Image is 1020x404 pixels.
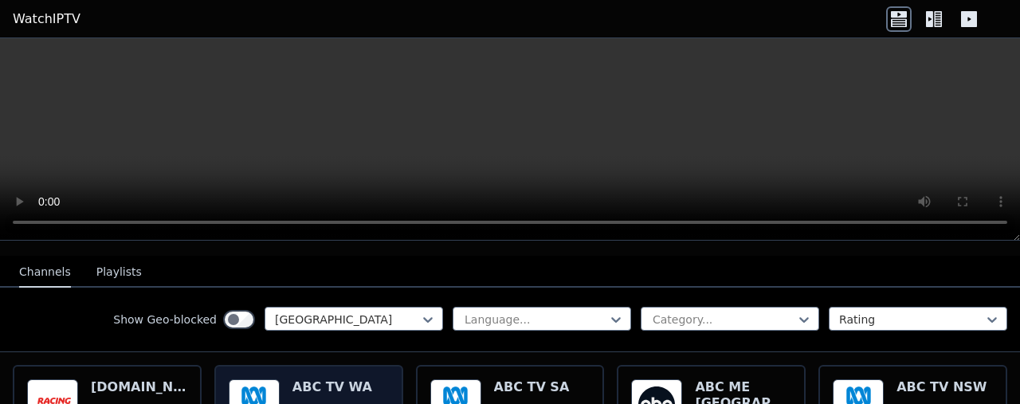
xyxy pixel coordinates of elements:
[13,10,80,29] a: WatchIPTV
[19,257,71,288] button: Channels
[96,257,142,288] button: Playlists
[494,379,575,395] h6: ABC TV SA
[896,379,987,395] h6: ABC TV NSW
[91,379,187,395] h6: [DOMAIN_NAME]
[113,312,217,328] label: Show Geo-blocked
[292,379,374,395] h6: ABC TV WA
